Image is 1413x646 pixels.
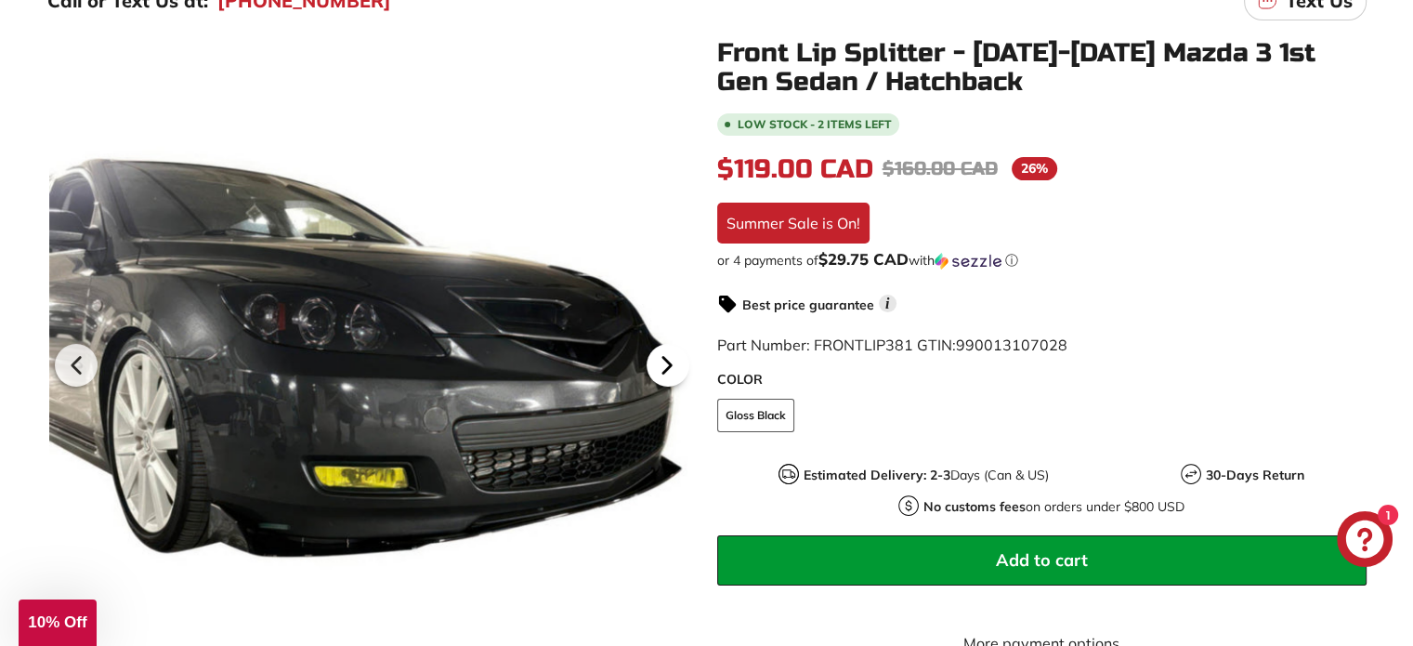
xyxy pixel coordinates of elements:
[717,535,1367,586] button: Add to cart
[923,497,1184,517] p: on orders under $800 USD
[804,467,950,483] strong: Estimated Delivery: 2-3
[28,613,86,631] span: 10% Off
[717,153,873,185] span: $119.00 CAD
[717,39,1367,97] h1: Front Lip Splitter - [DATE]-[DATE] Mazda 3 1st Gen Sedan / Hatchback
[883,157,998,180] span: $160.00 CAD
[804,466,1049,485] p: Days (Can & US)
[935,253,1001,270] img: Sezzle
[742,297,874,313] strong: Best price guarantee
[1206,467,1304,483] strong: 30-Days Return
[717,251,1367,270] div: or 4 payments of$29.75 CADwithSezzle Click to learn more about Sezzle
[717,251,1367,270] div: or 4 payments of with
[956,336,1067,354] span: 990013107028
[738,119,892,130] span: Low stock - 2 items left
[19,600,97,646] div: 10% Off
[717,370,1367,389] label: COLOR
[923,498,1026,515] strong: No customs fees
[996,549,1088,571] span: Add to cart
[879,295,896,312] span: i
[717,336,1067,354] span: Part Number: FRONTLIP381 GTIN:
[717,203,870,244] div: Summer Sale is On!
[1331,511,1398,572] inbox-online-store-chat: Shopify online store chat
[1012,157,1057,180] span: 26%
[818,249,909,269] span: $29.75 CAD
